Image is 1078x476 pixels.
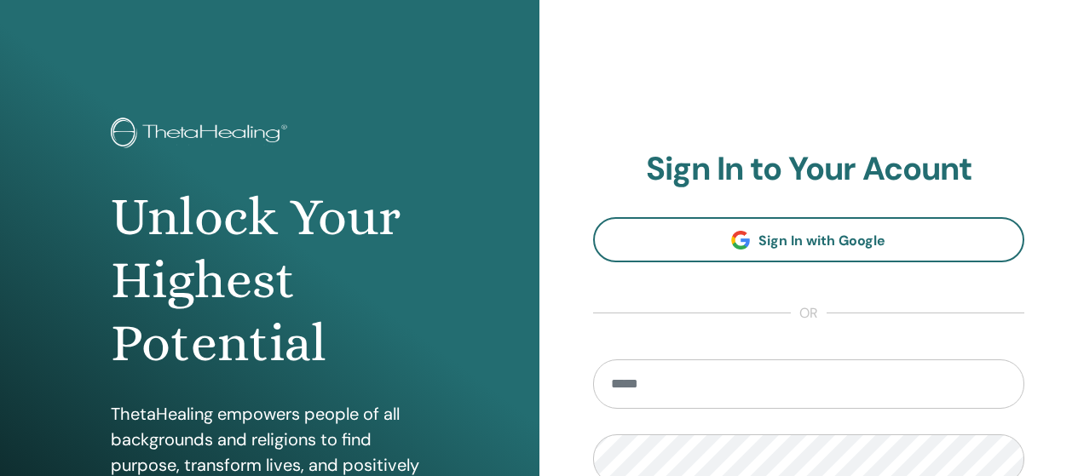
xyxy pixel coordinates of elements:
h1: Unlock Your Highest Potential [111,186,428,376]
span: Sign In with Google [758,232,885,249]
h2: Sign In to Your Acount [593,150,1025,189]
a: Sign In with Google [593,217,1025,262]
span: or [791,303,827,324]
